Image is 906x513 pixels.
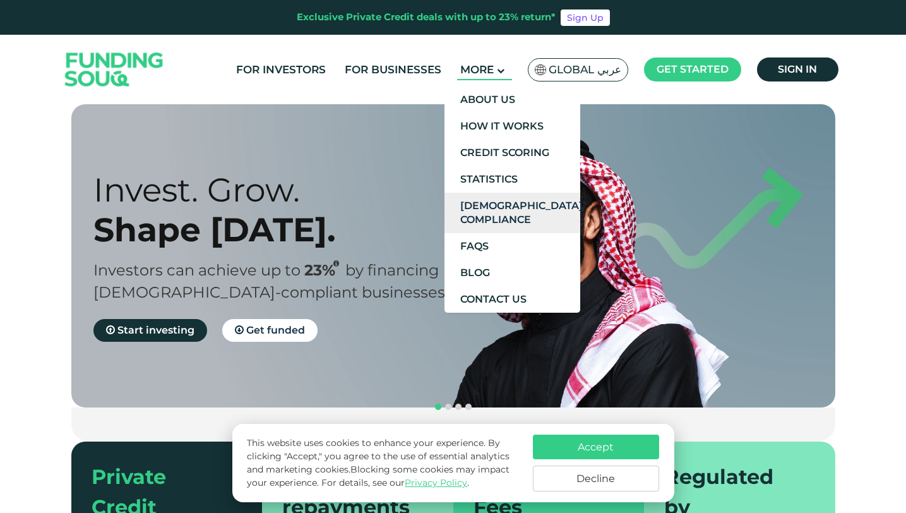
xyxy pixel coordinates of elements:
[297,10,556,25] div: Exclusive Private Credit deals with up to 23% return*
[444,87,580,113] a: About Us
[247,437,520,490] p: This website uses cookies to enhance your experience. By clicking "Accept," you agree to the use ...
[443,402,453,412] button: navigation
[93,261,301,279] span: Investors can achieve up to
[117,324,194,336] span: Start investing
[444,113,580,140] a: How It Works
[444,286,580,313] a: Contact Us
[444,166,580,193] a: Statistics
[321,477,469,488] span: For details, see our .
[561,9,610,26] a: Sign Up
[657,63,729,75] span: Get started
[757,57,838,81] a: Sign in
[533,435,659,459] button: Accept
[246,324,305,336] span: Get funded
[93,210,475,250] div: Shape [DATE].
[444,193,580,233] a: [DEMOGRAPHIC_DATA] Compliance
[549,63,621,77] span: Global عربي
[93,319,207,342] a: Start investing
[233,59,329,80] a: For Investors
[444,140,580,166] a: Credit Scoring
[93,170,475,210] div: Invest. Grow.
[342,59,444,80] a: For Businesses
[304,261,345,279] span: 23%
[460,63,494,76] span: More
[444,260,580,286] a: Blog
[247,464,510,488] span: Blocking some cookies may impact your experience.
[778,63,817,75] span: Sign in
[453,402,463,412] button: navigation
[535,64,546,75] img: SA Flag
[222,319,318,342] a: Get funded
[52,38,176,102] img: Logo
[463,402,474,412] button: navigation
[333,260,339,267] i: 23% IRR (expected) ~ 15% Net yield (expected)
[533,466,659,492] button: Decline
[405,477,467,488] a: Privacy Policy
[433,402,443,412] button: navigation
[444,233,580,260] a: FAQs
